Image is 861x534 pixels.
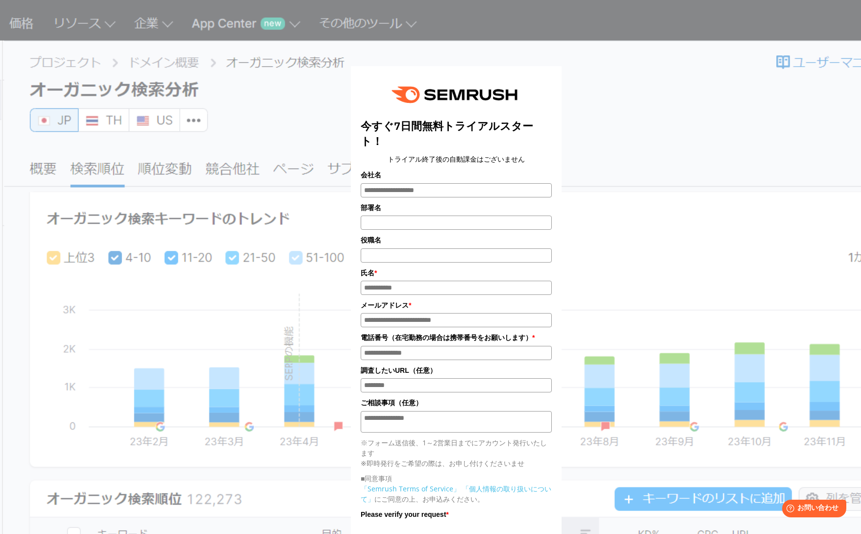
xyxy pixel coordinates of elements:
[361,484,552,504] p: にご同意の上、お申込みください。
[361,119,552,149] title: 今すぐ7日間無料トライアルスタート！
[361,365,552,376] label: 調査したいURL（任意）
[361,484,551,504] a: 「個人情報の取り扱いについて」
[361,154,552,165] center: トライアル終了後の自動課金はございません
[361,235,552,245] label: 役職名
[774,496,850,523] iframe: Help widget launcher
[361,484,460,493] a: 「Semrush Terms of Service」
[361,437,552,468] p: ※フォーム送信後、1～2営業日までにアカウント発行いたします ※即時発行をご希望の際は、お申し付けくださいませ
[361,300,552,311] label: メールアドレス
[361,509,552,520] label: Please verify your request
[361,332,552,343] label: 電話番号（在宅勤務の場合は携帯番号をお願いします）
[361,202,552,213] label: 部署名
[385,76,528,114] img: e6a379fe-ca9f-484e-8561-e79cf3a04b3f.png
[361,267,552,278] label: 氏名
[361,170,552,180] label: 会社名
[361,397,552,408] label: ご相談事項（任意）
[361,473,552,484] p: ■同意事項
